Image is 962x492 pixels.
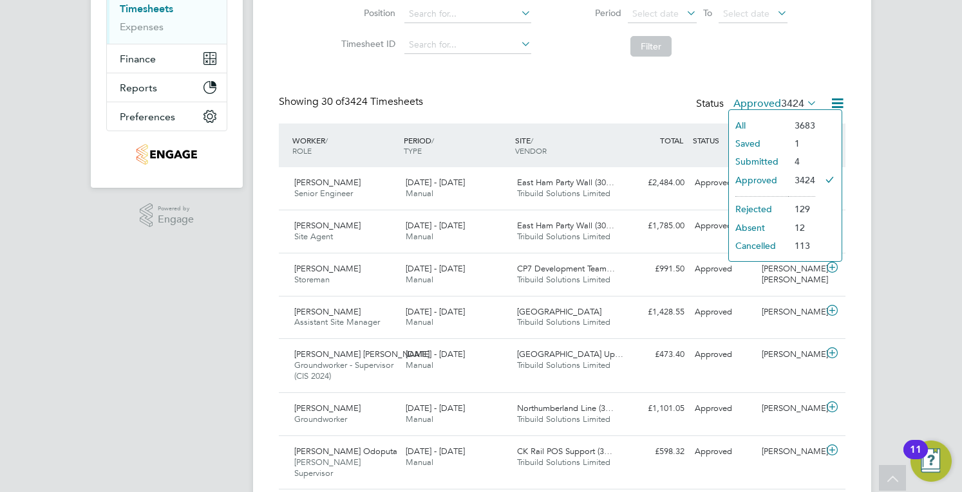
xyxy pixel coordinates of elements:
[107,73,227,102] button: Reports
[630,36,672,57] button: Filter
[140,203,194,228] a: Powered byEngage
[337,38,395,50] label: Timesheet ID
[294,274,330,285] span: Storeman
[733,97,817,110] label: Approved
[406,316,433,327] span: Manual
[406,446,465,457] span: [DATE] - [DATE]
[757,398,824,419] div: [PERSON_NAME]
[404,5,531,23] input: Search for...
[623,398,690,419] div: £1,101.05
[788,171,815,189] li: 3424
[517,446,612,457] span: CK Rail POS Support (3…
[660,135,683,145] span: TOTAL
[690,302,757,323] div: Approved
[910,441,952,482] button: Open Resource Center, 11 new notifications
[729,134,788,152] li: Saved
[337,7,395,19] label: Position
[699,5,716,21] span: To
[696,95,820,113] div: Status
[406,220,465,231] span: [DATE] - [DATE]
[406,177,465,188] span: [DATE] - [DATE]
[690,344,757,365] div: Approved
[729,219,788,237] li: Absent
[294,360,393,381] span: Groundworker - Supervisor (CIS 2024)
[623,344,690,365] div: £473.40
[729,171,788,189] li: Approved
[120,21,164,33] a: Expenses
[517,263,615,274] span: CP7 Development Team…
[406,403,465,414] span: [DATE] - [DATE]
[294,446,397,457] span: [PERSON_NAME] Odoputa
[294,188,353,199] span: Senior Engineer
[515,145,547,156] span: VENDOR
[294,349,429,360] span: [PERSON_NAME] [PERSON_NAME]
[406,306,465,317] span: [DATE] - [DATE]
[401,129,512,162] div: PERIOD
[517,349,623,360] span: [GEOGRAPHIC_DATA] Up…
[431,135,434,145] span: /
[517,231,610,242] span: Tribuild Solutions Limited
[279,95,426,109] div: Showing
[406,188,433,199] span: Manual
[321,95,423,108] span: 3424 Timesheets
[106,144,227,165] a: Go to home page
[517,457,610,468] span: Tribuild Solutions Limited
[406,349,465,360] span: [DATE] - [DATE]
[294,306,361,317] span: [PERSON_NAME]
[531,135,533,145] span: /
[294,414,347,424] span: Groundworker
[517,414,610,424] span: Tribuild Solutions Limited
[788,237,815,255] li: 113
[107,44,227,73] button: Finance
[757,441,824,462] div: [PERSON_NAME]
[137,144,196,165] img: tribuildsolutions-logo-retina.png
[406,231,433,242] span: Manual
[788,219,815,237] li: 12
[563,7,621,19] label: Period
[517,360,610,370] span: Tribuild Solutions Limited
[294,177,361,188] span: [PERSON_NAME]
[517,220,614,231] span: East Ham Party Wall (30…
[690,172,757,194] div: Approved
[294,220,361,231] span: [PERSON_NAME]
[517,316,610,327] span: Tribuild Solutions Limited
[404,36,531,54] input: Search for...
[788,116,815,134] li: 3683
[690,259,757,280] div: Approved
[406,274,433,285] span: Manual
[517,188,610,199] span: Tribuild Solutions Limited
[690,398,757,419] div: Approved
[690,441,757,462] div: Approved
[512,129,623,162] div: SITE
[158,203,194,214] span: Powered by
[690,215,757,237] div: Approved
[406,457,433,468] span: Manual
[623,259,690,280] div: £991.50
[910,450,921,466] div: 11
[517,306,601,317] span: [GEOGRAPHIC_DATA]
[788,200,815,218] li: 129
[406,263,465,274] span: [DATE] - [DATE]
[757,259,824,291] div: [PERSON_NAME] [PERSON_NAME]
[729,152,788,170] li: Submitted
[690,129,757,152] div: STATUS
[781,97,804,110] span: 3424
[294,316,380,327] span: Assistant Site Manager
[406,414,433,424] span: Manual
[289,129,401,162] div: WORKER
[517,274,610,285] span: Tribuild Solutions Limited
[623,172,690,194] div: £2,484.00
[723,8,769,19] span: Select date
[292,145,312,156] span: ROLE
[788,152,815,170] li: 4
[623,302,690,323] div: £1,428.55
[120,53,156,65] span: Finance
[321,95,344,108] span: 30 of
[623,215,690,237] div: £1,785.00
[517,403,614,414] span: Northumberland Line (3…
[623,441,690,462] div: £598.32
[294,403,361,414] span: [PERSON_NAME]
[729,200,788,218] li: Rejected
[632,8,679,19] span: Select date
[517,177,614,188] span: East Ham Party Wall (30…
